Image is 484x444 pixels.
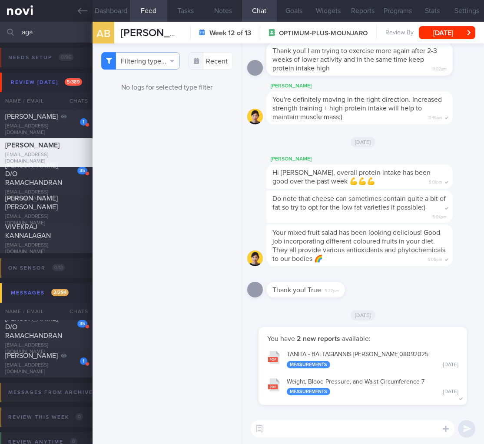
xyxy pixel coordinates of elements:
span: [PERSON_NAME] [5,142,60,149]
span: Review By [385,29,414,37]
span: OPTIMUM-PLUS-MOUNJARO [279,29,368,38]
div: AB [87,17,119,50]
strong: Week 12 of 13 [209,29,251,37]
span: 0 [76,413,83,421]
span: VIVEKRAJ KANNALAGAN [5,224,51,239]
div: [DATE] [443,362,458,368]
span: 11:02am [432,64,447,72]
div: 35 [77,320,87,327]
span: [DATE] [351,310,375,320]
button: Filtering type... [101,52,180,70]
div: [EMAIL_ADDRESS][DOMAIN_NAME] [5,342,87,355]
button: Weight, Blood Pressure, and Waist Circumference 7 Measurements [DATE] [263,373,463,400]
div: [PERSON_NAME] [266,154,479,164]
span: [PERSON_NAME] D/O RAMACHANDRAN [5,315,62,339]
span: 5:05pm [428,254,442,263]
button: [DATE] [419,26,475,39]
div: Chats [58,303,93,320]
span: 5:27pm [325,286,339,294]
span: [PERSON_NAME] [PERSON_NAME] [5,195,58,210]
span: Do note that cheese can sometimes contain quite a bit of fat so try to opt for the low fat variet... [272,195,446,211]
strong: 2 new reports [295,335,342,342]
div: Measurements [287,388,330,395]
div: Chats [58,92,93,110]
span: [PERSON_NAME] D/O RAMACHANDRAN [5,162,62,186]
span: [PERSON_NAME] [5,352,58,359]
div: Review [DATE] [9,77,84,88]
div: 1 [80,118,87,126]
div: [EMAIL_ADDRESS][DOMAIN_NAME] [5,362,87,375]
div: [EMAIL_ADDRESS][DOMAIN_NAME] [5,214,87,227]
span: [PERSON_NAME] [121,28,202,38]
span: 5 / 389 [65,78,82,86]
span: Thank you! True [272,287,321,294]
span: 2 / 294 [51,289,69,296]
div: TANITA - BALTAGIANNIS [PERSON_NAME] 08092025 [287,351,458,368]
div: Weight, Blood Pressure, and Waist Circumference 7 [287,378,458,396]
span: 5:04pm [432,212,447,220]
div: [DATE] [443,389,458,395]
button: TANITA - BALTAGIANNIS [PERSON_NAME]08092025 Measurements [DATE] [263,345,463,373]
span: [DATE] [351,137,375,147]
div: 1 [80,357,87,365]
div: [EMAIL_ADDRESS][DOMAIN_NAME] [5,152,87,165]
div: Messages from Archived [6,387,114,398]
p: You have available: [267,334,458,343]
span: Hi [PERSON_NAME], overall protein intake has been good over the past week 💪💪💪 [272,169,431,185]
div: Needs setup [6,52,76,63]
div: No logs for selected type filter [101,83,233,92]
span: 11:46am [428,113,442,121]
span: 5:01pm [429,177,442,185]
div: [PERSON_NAME] [266,81,479,91]
div: On sensor [6,262,67,274]
span: 0 / 13 [52,264,65,271]
span: Your mixed fruit salad has been looking delicious! Good job incorporating different coloured frui... [272,229,445,262]
span: [PERSON_NAME] [5,113,58,120]
div: Measurements [287,361,330,368]
div: Review this week [6,411,85,423]
div: Messages [9,287,71,299]
span: Thank you! I am trying to exercise more again after 2-3 weeks of lower activity and in the same t... [272,47,437,72]
div: [EMAIL_ADDRESS][DOMAIN_NAME] [5,123,87,136]
div: [EMAIL_ADDRESS][DOMAIN_NAME] [5,189,87,202]
span: You're definitely moving in the right direction. Increased strength training + high protein intak... [272,96,442,120]
div: [EMAIL_ADDRESS][DOMAIN_NAME] [5,242,87,255]
span: 0 / 96 [59,53,73,61]
div: 35 [77,167,87,174]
